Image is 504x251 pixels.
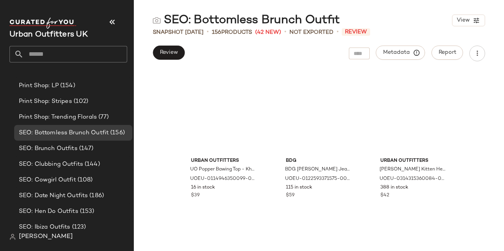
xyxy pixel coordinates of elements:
[432,46,463,60] button: Report
[78,207,94,216] span: (153)
[19,223,70,232] span: SEO: Ibiza Outfits
[19,160,83,169] span: SEO: Clubbing Outfits
[380,184,408,191] span: 388 in stock
[286,184,312,191] span: 115 in stock
[83,160,100,169] span: (144)
[438,49,456,56] span: Report
[153,13,340,28] div: SEO: Bottomless Brunch Outfit
[72,97,89,106] span: (102)
[19,113,97,122] span: Print Shop: Trending Florals
[19,207,78,216] span: SEO: Hen Do Outfits
[191,192,200,199] span: $39
[159,49,178,56] span: Review
[19,144,78,153] span: SEO: Brunch Outfits
[153,16,161,24] img: svg%3e
[190,166,257,173] span: UO Popper Bawing Top - Khaki XL at Urban Outfitters
[70,223,86,232] span: (123)
[380,158,447,165] span: Urban Outfitters
[286,158,352,165] span: BDG
[285,176,352,183] span: UOEU-0122593371575-000-041
[207,27,209,37] span: •
[19,81,59,90] span: Print Shop: LP
[109,128,125,137] span: (156)
[337,27,339,37] span: •
[212,29,221,35] span: 156
[59,81,75,90] span: (154)
[212,28,252,37] div: Products
[456,17,470,24] span: View
[153,46,185,60] button: Review
[286,192,295,199] span: $59
[19,176,76,185] span: SEO: Cowgirl Outfit
[9,18,76,29] img: cfy_white_logo.C9jOOHJF.svg
[76,176,93,185] span: (108)
[9,31,88,39] span: Current Company Name
[97,113,109,122] span: (77)
[380,176,446,183] span: UOEU-0314315360084-000-020
[284,27,286,37] span: •
[19,128,109,137] span: SEO: Bottomless Brunch Outfit
[342,28,370,36] span: Review
[255,28,281,37] span: (42 New)
[452,15,485,26] button: View
[376,46,425,60] button: Metadata
[9,234,16,240] img: svg%3e
[19,191,88,200] span: SEO: Date Night Outfits
[380,192,389,199] span: $42
[19,232,73,242] span: [PERSON_NAME]
[153,28,204,37] span: Snapshot [DATE]
[191,184,215,191] span: 16 in stock
[88,191,104,200] span: (186)
[191,158,258,165] span: Urban Outfitters
[289,28,334,37] span: Not Exported
[285,166,352,173] span: BDG [PERSON_NAME] Jeans - Navy 29W 32L at Urban Outfitters
[190,176,257,183] span: UOEU-0114946350099-000-036
[383,49,419,56] span: Metadata
[19,97,72,106] span: Print Shop: Stripes
[78,144,94,153] span: (147)
[380,166,446,173] span: [PERSON_NAME] Kitten Heel Shoes - Brown UK 4 at Urban Outfitters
